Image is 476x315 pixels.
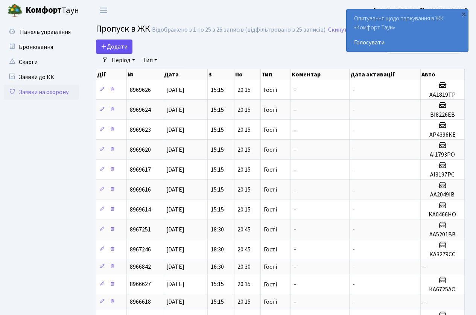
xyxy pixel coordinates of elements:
[353,86,355,94] span: -
[211,86,224,94] span: 15:15
[96,22,150,35] span: Пропуск в ЖК
[130,126,151,134] span: 8969623
[424,298,426,306] span: -
[424,91,461,99] h5: АА1819ТР
[109,54,138,67] a: Період
[264,167,277,173] span: Гості
[353,126,355,134] span: -
[237,146,251,154] span: 20:15
[211,146,224,154] span: 15:15
[127,69,163,80] th: №
[424,171,461,178] h5: АІ3197РС
[374,6,467,15] a: [EMAIL_ADDRESS][DOMAIN_NAME]
[130,263,151,271] span: 8966842
[424,286,461,293] h5: КА6725АО
[264,147,277,153] span: Гості
[166,186,184,194] span: [DATE]
[264,282,277,288] span: Гості
[20,28,71,36] span: Панель управління
[264,227,277,233] span: Гості
[237,86,251,94] span: 20:15
[96,40,132,54] a: Додати
[460,10,467,18] div: ×
[166,263,184,271] span: [DATE]
[211,126,224,134] span: 15:15
[294,225,296,234] span: -
[294,263,296,271] span: -
[166,205,184,214] span: [DATE]
[353,245,355,254] span: -
[237,126,251,134] span: 20:15
[130,86,151,94] span: 8969626
[264,264,277,270] span: Гості
[4,40,79,55] a: Бронювання
[424,111,461,119] h5: ВІ8226ЕВ
[424,251,461,258] h5: КА3279СС
[152,26,327,33] div: Відображено з 1 по 25 з 26 записів (відфільтровано з 25 записів).
[166,280,184,289] span: [DATE]
[234,69,261,80] th: По
[424,211,461,218] h5: КА0466НО
[353,263,355,271] span: -
[237,280,251,289] span: 20:15
[130,280,151,289] span: 8966627
[353,280,355,289] span: -
[294,166,296,174] span: -
[294,280,296,289] span: -
[211,263,224,271] span: 16:30
[130,298,151,306] span: 8966618
[211,166,224,174] span: 15:15
[294,205,296,214] span: -
[4,55,79,70] a: Скарги
[130,186,151,194] span: 8969616
[4,85,79,100] a: Заявки на охорону
[424,131,461,138] h5: АР4396КЕ
[8,3,23,18] img: logo.png
[211,186,224,194] span: 15:15
[130,205,151,214] span: 8969614
[166,146,184,154] span: [DATE]
[353,146,355,154] span: -
[237,166,251,174] span: 20:15
[264,247,277,253] span: Гості
[353,205,355,214] span: -
[294,126,296,134] span: -
[237,225,251,234] span: 20:45
[4,24,79,40] a: Панель управління
[130,106,151,114] span: 8969624
[211,280,224,289] span: 15:15
[264,87,277,93] span: Гості
[421,69,465,80] th: Авто
[166,126,184,134] span: [DATE]
[211,106,224,114] span: 15:15
[237,186,251,194] span: 20:15
[237,245,251,254] span: 20:45
[237,263,251,271] span: 20:30
[264,299,277,305] span: Гості
[353,106,355,114] span: -
[294,106,296,114] span: -
[166,86,184,94] span: [DATE]
[350,69,421,80] th: Дата активації
[261,69,291,80] th: Тип
[26,4,79,17] span: Таун
[353,186,355,194] span: -
[211,225,224,234] span: 18:30
[264,127,277,133] span: Гості
[294,86,296,94] span: -
[424,263,426,271] span: -
[353,298,355,306] span: -
[354,38,461,47] a: Голосувати
[130,225,151,234] span: 8967251
[211,245,224,254] span: 18:30
[424,191,461,198] h5: АА2049ІВ
[294,298,296,306] span: -
[237,205,251,214] span: 20:15
[4,70,79,85] a: Заявки до КК
[140,54,160,67] a: Тип
[424,151,461,158] h5: АІ1793РО
[166,166,184,174] span: [DATE]
[294,245,296,254] span: -
[130,245,151,254] span: 8967246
